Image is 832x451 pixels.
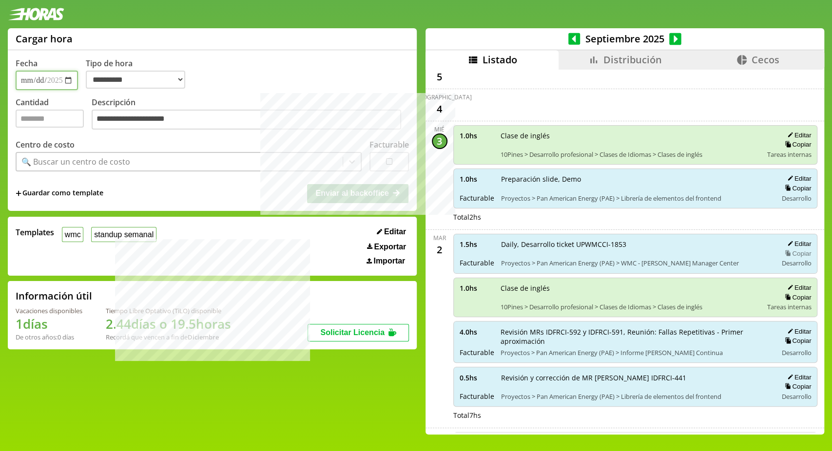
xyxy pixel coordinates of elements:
[16,139,75,150] label: Centro de costo
[784,373,811,381] button: Editar
[432,69,447,85] div: 5
[782,140,811,149] button: Copiar
[433,234,446,242] div: mar
[16,315,82,333] h1: 1 días
[92,97,409,132] label: Descripción
[501,302,760,311] span: 10Pines > Desarrollo profesional > Clases de Idiomas > Clases de inglés
[782,293,811,301] button: Copiar
[501,373,771,382] span: Revisión y corrección de MR [PERSON_NAME] IDFRCI-441
[501,131,760,140] span: Clase de inglés
[432,101,447,117] div: 4
[62,227,83,242] button: wmc
[374,243,406,251] span: Exportar
[16,227,54,238] span: Templates
[501,327,771,346] span: Revisión MRs IDFRCI-592 y IDFRCI-591, Reunión: Fallas Repetitivas - Primer aproximación
[426,70,824,433] div: scrollable content
[580,32,669,45] span: Septiembre 2025
[460,392,494,401] span: Facturable
[434,432,445,440] div: lun
[384,227,406,236] span: Editar
[501,259,771,267] span: Proyectos > Pan American Energy (PAE) > WMC - [PERSON_NAME] Manager Center
[782,337,811,345] button: Copiar
[781,194,811,203] span: Desarrollo
[781,392,811,401] span: Desarrollo
[782,184,811,192] button: Copiar
[784,131,811,139] button: Editar
[16,97,92,132] label: Cantidad
[483,53,517,66] span: Listado
[501,283,760,293] span: Clase de inglés
[460,258,494,267] span: Facturable
[460,193,494,203] span: Facturable
[752,53,779,66] span: Cecos
[16,333,82,341] div: De otros años: 0 días
[86,58,193,90] label: Tipo de hora
[460,283,494,293] span: 1.0 hs
[460,327,494,337] span: 4.0 hs
[781,348,811,357] span: Desarrollo
[91,227,156,242] button: standup semanal
[369,139,409,150] label: Facturable
[453,212,818,222] div: Total 2 hs
[453,411,818,420] div: Total 7 hs
[106,315,231,333] h1: 2.44 días o 19.5 horas
[460,174,494,184] span: 1.0 hs
[784,327,811,336] button: Editar
[784,240,811,248] button: Editar
[767,150,811,159] span: Tareas internas
[501,150,760,159] span: 10Pines > Desarrollo profesional > Clases de Idiomas > Clases de inglés
[501,240,771,249] span: Daily, Desarrollo ticket UPWMCCI-1853
[782,249,811,258] button: Copiar
[106,306,231,315] div: Tiempo Libre Optativo (TiLO) disponible
[501,174,771,184] span: Preparación slide, Demo
[16,188,21,199] span: +
[16,306,82,315] div: Vacaciones disponibles
[781,259,811,267] span: Desarrollo
[432,242,447,258] div: 2
[16,32,73,45] h1: Cargar hora
[784,174,811,183] button: Editar
[374,227,409,237] button: Editar
[320,328,385,337] span: Solicitar Licencia
[501,348,771,357] span: Proyectos > Pan American Energy (PAE) > Informe [PERSON_NAME] Continua
[21,156,130,167] div: 🔍 Buscar un centro de costo
[106,333,231,341] div: Recordá que vencen a fin de
[460,348,494,357] span: Facturable
[784,283,811,292] button: Editar
[16,188,103,199] span: +Guardar como template
[16,110,84,128] input: Cantidad
[460,131,494,140] span: 1.0 hs
[501,194,771,203] span: Proyectos > Pan American Energy (PAE) > Librería de elementos del frontend
[603,53,662,66] span: Distribución
[434,125,445,133] div: mié
[767,302,811,311] span: Tareas internas
[432,133,447,149] div: 3
[8,8,64,20] img: logotipo
[364,242,409,252] button: Exportar
[407,93,472,101] div: [DEMOGRAPHIC_DATA]
[460,240,494,249] span: 1.5 hs
[373,257,405,265] span: Importar
[92,110,401,130] textarea: Descripción
[188,333,219,341] b: Diciembre
[86,71,185,89] select: Tipo de hora
[308,324,409,341] button: Solicitar Licencia
[501,392,771,401] span: Proyectos > Pan American Energy (PAE) > Librería de elementos del frontend
[460,373,494,382] span: 0.5 hs
[782,382,811,391] button: Copiar
[16,58,38,69] label: Fecha
[16,289,92,302] h2: Información útil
